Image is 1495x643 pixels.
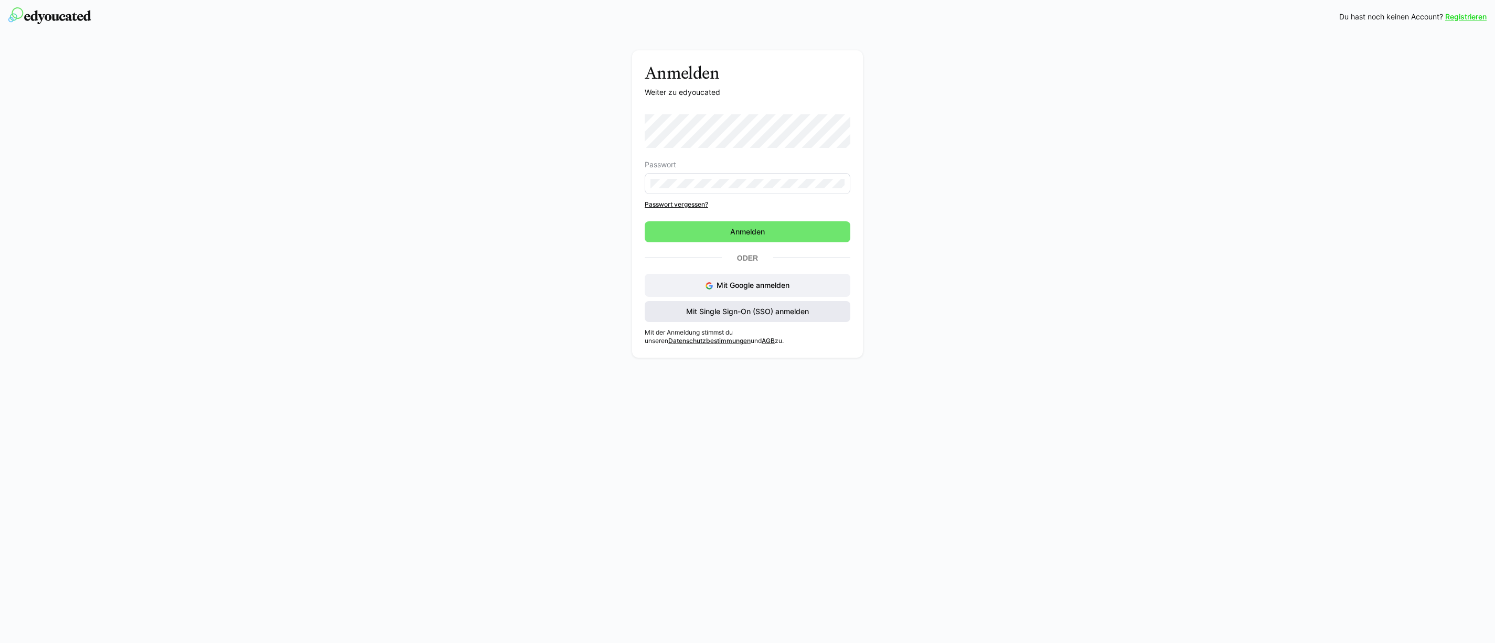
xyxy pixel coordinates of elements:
p: Mit der Anmeldung stimmst du unseren und zu. [645,328,850,345]
a: Datenschutzbestimmungen [668,337,751,345]
h3: Anmelden [645,63,850,83]
p: Weiter zu edyoucated [645,87,850,98]
button: Anmelden [645,221,850,242]
button: Mit Google anmelden [645,274,850,297]
span: Passwort [645,160,676,169]
span: Mit Single Sign-On (SSO) anmelden [685,306,810,317]
p: Oder [722,251,773,265]
span: Du hast noch keinen Account? [1339,12,1443,22]
a: AGB [762,337,775,345]
img: edyoucated [8,7,91,24]
a: Registrieren [1445,12,1487,22]
span: Anmelden [729,227,766,237]
button: Mit Single Sign-On (SSO) anmelden [645,301,850,322]
a: Passwort vergessen? [645,200,850,209]
span: Mit Google anmelden [717,281,789,290]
